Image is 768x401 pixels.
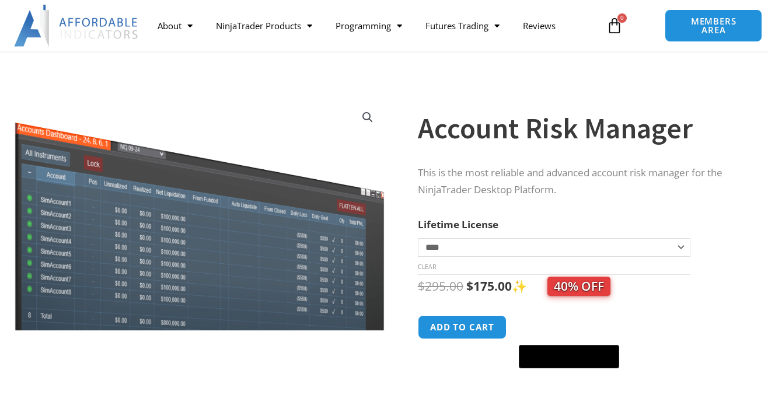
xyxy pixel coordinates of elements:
a: Programming [324,12,414,39]
label: Lifetime License [418,218,498,231]
img: Screenshot 2024-08-26 15462845454 [12,98,387,397]
bdi: 295.00 [418,278,463,294]
nav: Menu [146,12,599,39]
iframe: PayPal Message 1 [418,375,739,386]
button: Add to cart [418,315,507,339]
a: About [146,12,204,39]
a: Clear options [418,263,436,271]
a: Reviews [511,12,567,39]
span: $ [418,278,425,294]
a: NinjaTrader Products [204,12,324,39]
h1: Account Risk Manager [418,108,739,149]
a: View full-screen image gallery [357,107,378,128]
a: MEMBERS AREA [665,9,762,42]
span: ✨ [512,278,610,294]
span: 40% OFF [547,277,610,296]
bdi: 175.00 [466,278,512,294]
iframe: Secure express checkout frame [516,313,622,341]
span: MEMBERS AREA [677,17,750,34]
img: LogoAI | Affordable Indicators – NinjaTrader [14,5,139,47]
button: Buy with GPay [519,345,619,368]
a: 0 [589,9,640,43]
a: Futures Trading [414,12,511,39]
span: $ [466,278,473,294]
span: 0 [617,13,627,23]
p: This is the most reliable and advanced account risk manager for the NinjaTrader Desktop Platform. [418,165,739,198]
